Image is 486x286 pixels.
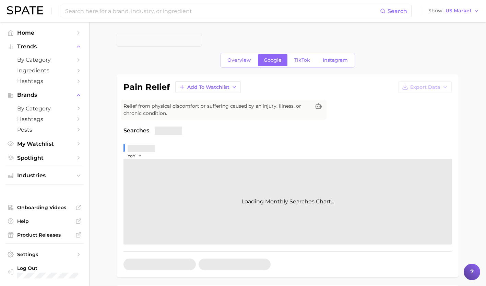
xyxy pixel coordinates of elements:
span: US Market [446,9,472,13]
button: YoY [128,153,142,159]
span: Export Data [410,84,440,90]
a: Help [5,216,84,226]
img: SPATE [7,6,43,14]
span: by Category [17,57,72,63]
a: Home [5,27,84,38]
a: by Category [5,103,84,114]
span: Trends [17,44,72,50]
span: Settings [17,251,72,258]
span: Spotlight [17,155,72,161]
a: Overview [222,54,257,66]
span: Log Out [17,265,91,271]
span: My Watchlist [17,141,72,147]
span: Overview [227,57,251,63]
span: Help [17,218,72,224]
span: Posts [17,127,72,133]
span: Show [428,9,443,13]
span: by Category [17,105,72,112]
a: Instagram [317,54,354,66]
span: Industries [17,172,72,179]
h1: pain relief [123,83,170,91]
a: Hashtags [5,114,84,124]
a: Hashtags [5,76,84,86]
span: Product Releases [17,232,72,238]
button: Add to Watchlist [175,81,241,93]
button: Brands [5,90,84,100]
span: Home [17,29,72,36]
span: Ingredients [17,67,72,74]
button: Industries [5,170,84,181]
div: Loading Monthly Searches Chart... [123,159,452,245]
a: Google [258,54,287,66]
a: Product Releases [5,230,84,240]
a: Ingredients [5,65,84,76]
a: My Watchlist [5,139,84,149]
a: Settings [5,249,84,260]
button: Export Data [398,81,452,93]
span: Hashtags [17,78,72,84]
a: by Category [5,55,84,65]
span: TikTok [294,57,310,63]
span: Hashtags [17,116,72,122]
span: Google [264,57,282,63]
a: Log out. Currently logged in with e-mail nuria@godwinretailgroup.com. [5,263,84,281]
span: Relief from physical discomfort or suffering caused by an injury, illness, or chronic condition. [123,103,310,117]
span: YoY [128,153,135,159]
span: Brands [17,92,72,98]
a: Onboarding Videos [5,202,84,213]
button: ShowUS Market [427,7,481,15]
span: Search [388,8,407,14]
span: Add to Watchlist [187,84,229,90]
span: Instagram [323,57,348,63]
input: Search here for a brand, industry, or ingredient [64,5,380,17]
button: Trends [5,41,84,52]
a: Posts [5,124,84,135]
a: TikTok [288,54,316,66]
a: Spotlight [5,153,84,163]
span: Onboarding Videos [17,204,72,211]
span: Searches [123,127,149,135]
